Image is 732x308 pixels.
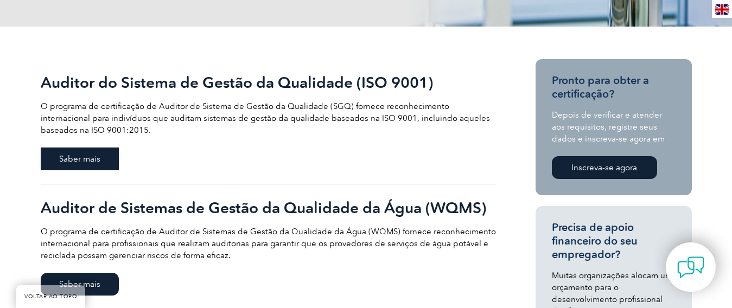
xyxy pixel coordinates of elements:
font: Depois de verificar e atender aos requisitos, registre seus dados e inscreva-se agora em [552,110,665,144]
font: O programa de certificação de Auditor de Sistemas de Gestão da Qualidade da Água (WQMS) fornece r... [41,227,496,260]
a: VOLTAR AO TOPO [16,285,85,308]
a: Inscreva-se agora [552,156,657,179]
font: O programa de certificação de Auditor de Sistema de Gestão da Qualidade (SGQ) fornece reconhecime... [41,101,490,135]
img: contact-chat.png [677,254,704,281]
font: Auditor do Sistema de Gestão da Qualidade (ISO 9001) [41,73,433,92]
font: Saber mais [59,279,100,289]
img: en [715,4,729,15]
font: Auditor de Sistemas de Gestão da Qualidade da Água (WQMS) [41,198,486,217]
font: Inscreva-se agora [571,163,637,172]
font: Saber mais [59,154,100,164]
font: Precisa de apoio financeiro do seu empregador? [552,221,638,261]
a: Auditor do Sistema de Gestão da Qualidade (ISO 9001) O programa de certificação de Auditor de Sis... [41,59,497,184]
font: VOLTAR AO TOPO [24,293,77,300]
font: Pronto para obter a certificação? [552,74,649,100]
